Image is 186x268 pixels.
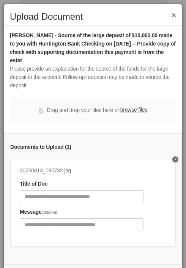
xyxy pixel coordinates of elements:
div: Please provide an explanation for the source of the funds for the large deposit to the account. F... [10,65,176,90]
label: Title of Doc [20,180,47,188]
button: × [172,11,176,19]
span: Optional [42,210,57,214]
button: Delete undefined [172,156,178,162]
input: Document Title [20,190,143,203]
div: Drag and drop your files here or [39,106,147,115]
input: Include any comments on this document [20,218,143,231]
div: 20250813_090732.jpg [20,167,143,175]
div: [PERSON_NAME] - Source of the large deposit of $10,000.00 made to you with Huntington Bank Checki... [10,32,176,65]
h2: Upload Document [10,12,176,22]
div: Documents to Upload ( 1 ) [10,143,176,151]
label: browse files [120,106,147,114]
label: Message [20,208,57,216]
